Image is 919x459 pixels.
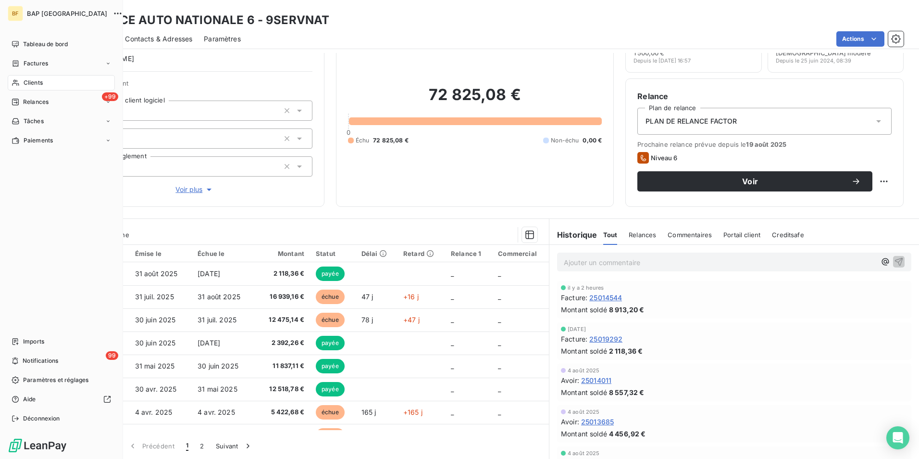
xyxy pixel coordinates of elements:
span: [DATE] [198,339,220,347]
span: Facture : [561,334,587,344]
span: Montant soldé [561,429,607,439]
span: _ [451,269,454,278]
span: Voir plus [175,185,214,194]
span: payée [316,336,345,350]
button: Suivant [210,436,259,456]
span: 31 juil. 2025 [198,316,236,324]
span: Montant soldé [561,346,607,356]
span: 5 422,68 € [260,408,304,417]
span: _ [451,293,454,301]
button: 1 [180,436,194,456]
div: Échue le [198,250,248,257]
span: +16 j [403,293,419,301]
span: _ [451,316,454,324]
span: Depuis le [DATE] 16:57 [633,58,691,64]
span: Tableau de bord [23,40,68,49]
span: +99 [102,92,118,101]
span: payée [316,267,345,281]
span: [DATE] [198,269,220,278]
h2: 72 825,08 € [348,85,602,114]
h6: Historique [549,229,597,241]
span: _ [451,408,454,416]
span: _ [498,316,501,324]
span: payée [316,382,345,396]
span: _ [451,362,454,370]
span: 4 avr. 2025 [135,408,173,416]
span: _ [451,385,454,393]
span: Tout [603,231,618,239]
span: 0 [347,128,350,136]
span: 30 juin 2025 [135,339,176,347]
button: Actions [836,31,884,47]
span: 4 août 2025 [568,450,600,456]
span: Échu [356,136,370,145]
span: 11 837,11 € [260,361,304,371]
span: [DEMOGRAPHIC_DATA] modéré [776,49,871,57]
span: 25019292 [589,334,622,344]
span: BAP [GEOGRAPHIC_DATA] [27,10,107,17]
div: Commercial [498,250,543,257]
div: Montant [260,250,304,257]
div: Statut [316,250,349,257]
button: Voir plus [77,184,312,195]
span: 30 juin 2025 [135,316,176,324]
span: _ [498,385,501,393]
span: 2 118,36 € [260,269,304,279]
span: échue [316,290,345,304]
div: BF [8,6,23,21]
span: _ [498,408,501,416]
span: 31 mai 2025 [198,385,237,393]
span: Relances [23,98,49,106]
span: 30 avr. 2025 [135,385,177,393]
span: 78 j [361,316,373,324]
span: 0,00 € [583,136,602,145]
span: Propriétés Client [77,79,312,93]
span: Niveau 6 [651,154,677,162]
h3: SERVICE AUTO NATIONALE 6 - 9SERVNAT [85,12,329,29]
span: Contacts & Adresses [125,34,192,44]
span: échue [316,405,345,420]
span: il y a 2 heures [568,285,604,291]
span: 31 mai 2025 [135,362,175,370]
span: Paramètres [204,34,241,44]
span: Montant soldé [561,305,607,315]
span: Voir [649,178,851,185]
div: Relance 1 [451,250,486,257]
span: 1 [186,441,188,451]
span: 25013685 [581,417,614,427]
span: +47 j [403,316,420,324]
span: 165 j [361,408,376,416]
span: Depuis le 25 juin 2024, 08:39 [776,58,851,64]
span: Prochaine relance prévue depuis le [637,140,892,148]
span: 72 825,08 € [373,136,409,145]
div: Retard [403,250,439,257]
span: Clients [24,78,43,87]
span: Avoir : [561,375,579,385]
span: Factures [24,59,48,68]
div: Émise le [135,250,186,257]
span: 30 juin 2025 [198,362,238,370]
span: 47 j [361,293,373,301]
span: Notifications [23,357,58,365]
span: _ [498,339,501,347]
span: 4 avr. 2025 [198,408,235,416]
span: 12 475,14 € [260,315,304,325]
span: 31 août 2025 [198,293,240,301]
img: Logo LeanPay [8,438,67,453]
span: Paramètres et réglages [23,376,88,384]
span: 31 juil. 2025 [135,293,174,301]
span: Non-échu [551,136,579,145]
button: Précédent [122,436,180,456]
span: PLAN DE RELANCE FACTOR [646,116,737,126]
span: échue [316,428,345,443]
span: 4 août 2025 [568,368,600,373]
input: Ajouter une valeur [121,134,129,143]
span: Creditsafe [772,231,804,239]
span: 99 [106,351,118,360]
span: 4 456,92 € [609,429,646,439]
span: 31 août 2025 [135,269,178,278]
span: 2 392,26 € [260,338,304,348]
span: +165 j [403,408,422,416]
span: _ [498,362,501,370]
span: 1 500,00 € [633,49,664,57]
